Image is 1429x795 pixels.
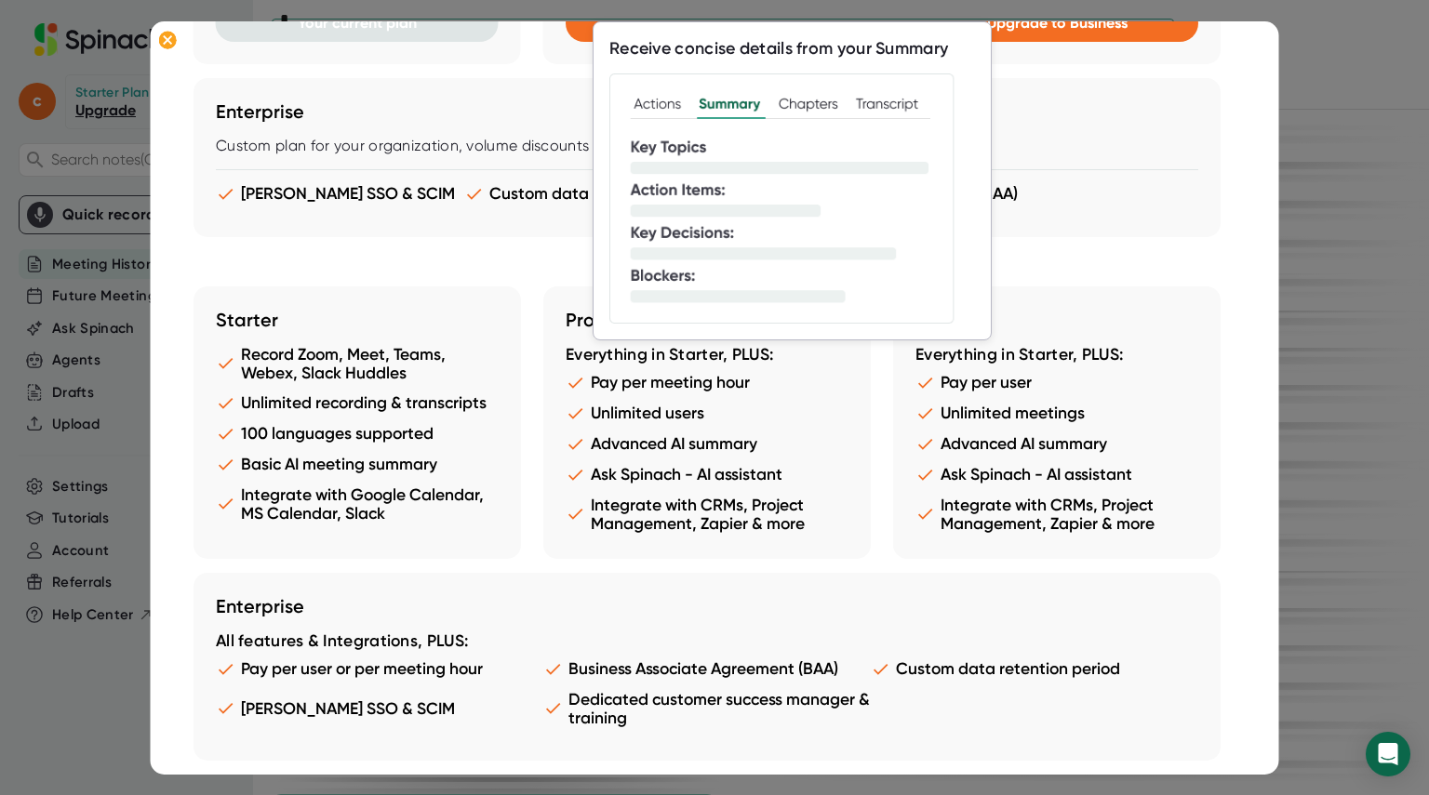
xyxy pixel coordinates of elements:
li: Dedicated customer success manager & training [543,690,871,727]
li: Advanced AI summary [566,434,848,454]
li: [PERSON_NAME] SSO & SCIM [216,690,543,727]
li: Custom data retention period [871,659,1198,679]
li: Custom data retention period [464,184,714,204]
li: Business Associate Agreement (BAA) [543,659,871,679]
li: Integrate with CRMs, Project Management, Zapier & more [566,496,848,533]
div: Everything in Starter, PLUS: [566,345,848,365]
h3: Enterprise [216,100,1198,123]
li: Ask Spinach - AI assistant [566,465,848,484]
h3: Business [915,309,1198,331]
li: Unlimited recording & transcripts [216,393,499,413]
h3: Pro [566,309,848,331]
div: Receive concise details from your Summary [609,38,948,60]
li: 100 languages supported [216,424,499,444]
li: [PERSON_NAME] SSO & SCIM [216,184,455,204]
li: Integrate with Google Calendar, MS Calendar, Slack [216,485,499,523]
h3: Enterprise [216,595,1198,617]
span: Upgrade to Business [986,14,1127,32]
div: All features & Integrations, PLUS: [216,631,1198,652]
li: Unlimited meetings [915,404,1198,423]
img: Summary with key topics, action items, key decisions, blockers [609,73,975,325]
li: Pay per user [915,373,1198,392]
div: Open Intercom Messenger [1366,732,1410,776]
li: Unlimited users [566,404,848,423]
li: Integrate with CRMs, Project Management, Zapier & more [915,496,1198,533]
h3: Starter [216,309,499,331]
li: Advanced AI summary [915,434,1198,454]
button: Upgrade to Pro [566,5,848,42]
li: Pay per meeting hour [566,373,848,392]
button: Your current plan [216,5,499,42]
span: Your current plan [298,14,417,32]
li: Record Zoom, Meet, Teams, Webex, Slack Huddles [216,345,499,382]
div: Everything in Starter, PLUS: [915,345,1198,365]
li: Basic AI meeting summary [216,455,499,474]
li: Pay per user or per meeting hour [216,659,543,679]
li: Ask Spinach - AI assistant [915,465,1198,484]
div: Custom plan for your organization, volume discounts available. [216,137,1198,155]
button: Upgrade to Business [915,5,1198,42]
